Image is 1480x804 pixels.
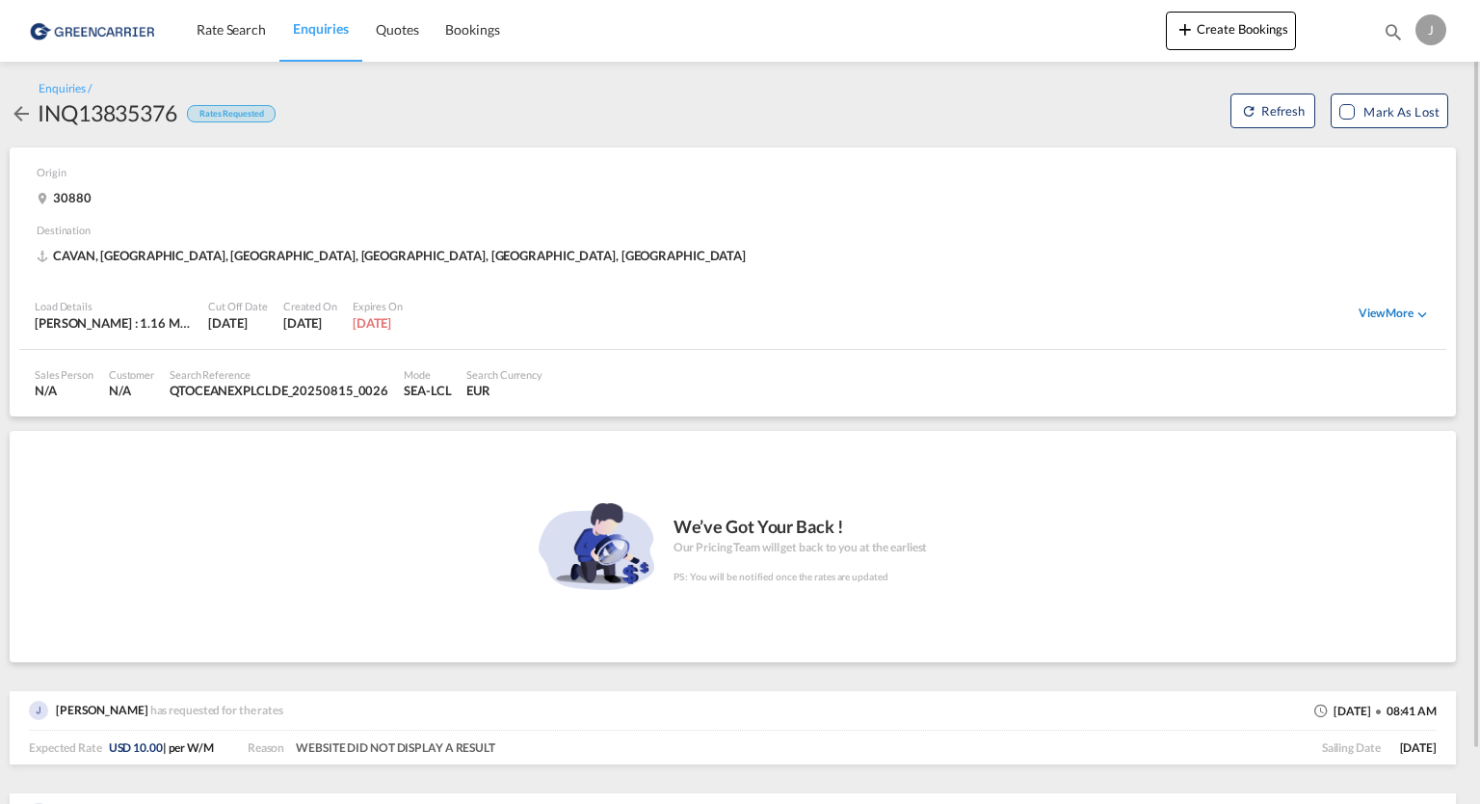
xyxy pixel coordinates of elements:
img: analyze_finance.png [539,503,654,590]
button: icon-plus 400-fgCreate Bookings [1166,12,1296,50]
span: | per W/M [109,740,214,755]
div: Search Reference [170,367,388,382]
div: Mode [404,367,451,382]
div: J [1415,14,1446,45]
md-icon: icon-plus 400-fg [1174,17,1197,40]
div: [PERSON_NAME] : 1.16 MT | Volumetric Wt : 6.12 CBM | Chargeable Wt : 6.12 W/M [35,314,193,332]
md-icon: icon-clock [1313,703,1329,718]
div: 15 Aug 2025 [283,314,337,332]
md-icon: icon-chevron-down [1414,306,1431,323]
span: [DATE] [1400,740,1437,757]
div: QTOCEANEXPLCLDE_20250815_0026 [170,382,388,399]
div: icon-magnify [1383,21,1404,50]
div: SEA-LCL [404,382,451,399]
div: EUR [466,382,542,399]
div: Load Details [35,299,193,313]
div: Enquiries / [39,81,92,97]
span: Sailing Date [1322,740,1400,757]
div: Sales Person [35,367,93,382]
span: Quotes [376,21,418,38]
div: Created On [283,299,337,313]
span: Expected Rate [29,740,102,755]
div: N/A [109,382,154,399]
button: Mark as Lost [1331,94,1448,128]
span: [PERSON_NAME] [56,703,148,717]
md-icon: icon-refresh [1241,103,1256,119]
div: [DATE] 08:41 AM [1313,701,1437,722]
div: Origin [37,165,1439,189]
md-icon: icon-checkbox-blank-circle [1376,709,1382,714]
div: N/A [35,382,93,399]
div: INQ13835376 [38,97,177,128]
md-icon: icon-arrow-left [10,102,33,125]
span: Rate Search [197,21,266,38]
div: Rates Requested [187,105,277,123]
div: Our Pricing Team will get back to you at the earliest [674,540,928,556]
div: Cut Off Date [208,299,268,313]
div: Destination [37,223,1439,247]
span: has requested for the rates [150,703,288,717]
div: 15 Aug 2025 [208,314,268,332]
span: WEBSITE DID NOT DISPLAY A RESULT [286,740,495,755]
span: Reason [248,740,284,755]
span: Enquiries [293,20,349,37]
div: Customer [109,367,154,382]
span: USD 10.00 [109,740,163,755]
div: Mark as Lost [1363,102,1440,121]
div: icon-arrow-left [10,97,38,128]
button: icon-refreshRefresh [1230,94,1315,128]
div: 13 Nov 2025 [353,314,403,332]
img: 1378a7308afe11ef83610d9e779c6b34.png [29,9,159,52]
div: We’ve Got Your Back ! [674,515,928,539]
md-icon: icon-magnify [1383,21,1404,42]
div: Expires On [353,299,403,313]
div: View Moreicon-chevron-down [1359,306,1431,323]
div: Search Currency [466,367,542,382]
span: Bookings [445,21,499,38]
div: 30880 [37,189,96,206]
md-checkbox: Mark as Lost [1339,102,1440,121]
div: PS : You will be notified once the rates are updated [674,570,928,583]
img: qYlvNQAAAAZJREFUAwBcIFVMt1I5PgAAAABJRU5ErkJggg== [29,701,48,720]
span: CAVAN, [GEOGRAPHIC_DATA], [GEOGRAPHIC_DATA], [GEOGRAPHIC_DATA], [GEOGRAPHIC_DATA], [GEOGRAPHIC_DATA] [37,247,751,264]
